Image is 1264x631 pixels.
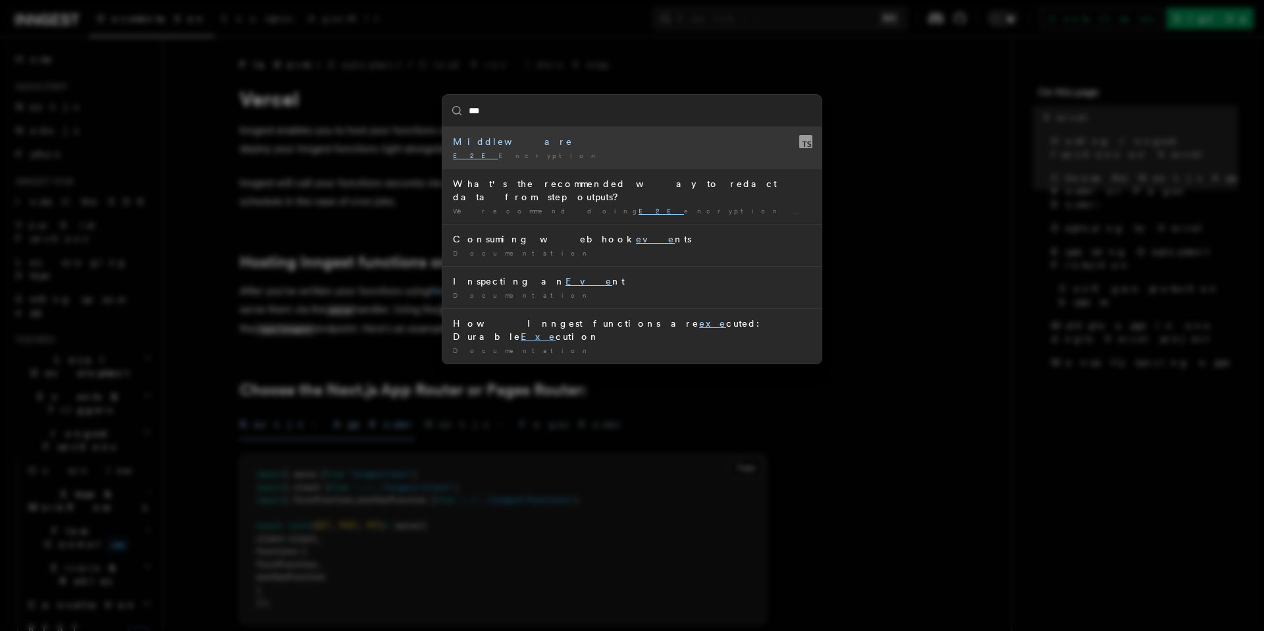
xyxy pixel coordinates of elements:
[521,331,556,342] mark: Exe
[566,276,612,287] mark: Eve
[453,346,592,354] span: Documentation
[453,291,592,299] span: Documentation
[699,318,726,329] mark: exe
[453,317,811,343] div: How Inngest functions are cuted: Durable cution
[453,135,811,148] div: Middleware
[453,151,498,159] mark: E2E
[453,233,811,246] div: Consuming webhook nts
[453,151,811,161] div: Encryption
[453,249,592,257] span: Documentation
[453,275,811,288] div: Inspecting an nt
[453,177,811,204] div: What's the recommended way to redact data from step outputs?
[453,206,811,216] div: We recommend doing encryption instead, as it's more …
[639,207,684,215] mark: E2E
[636,234,675,244] mark: eve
